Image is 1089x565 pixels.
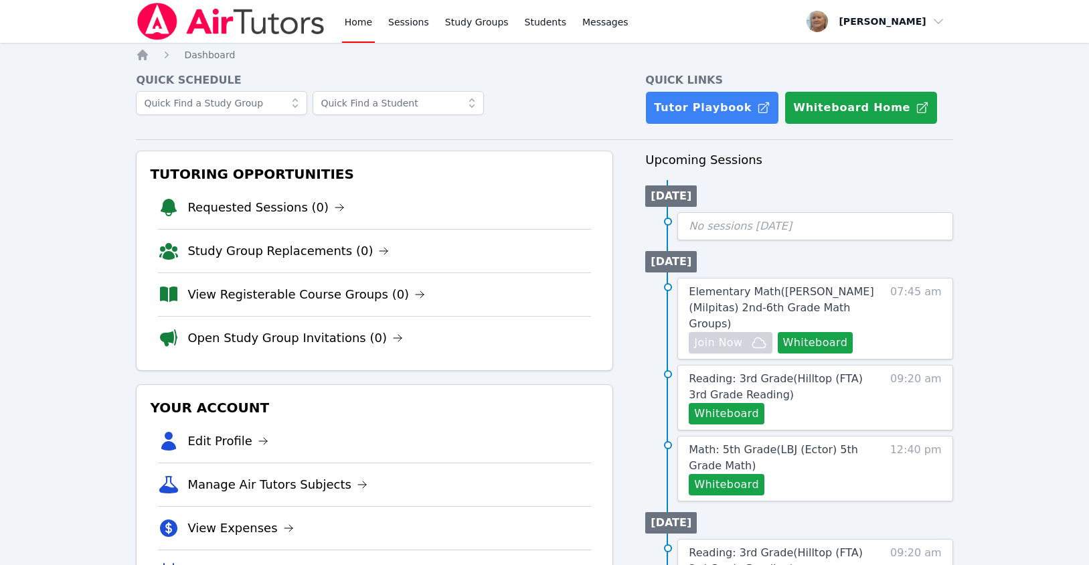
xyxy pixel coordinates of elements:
nav: Breadcrumb [136,48,952,62]
h4: Quick Links [645,72,952,88]
span: Elementary Math ( [PERSON_NAME] (Milpitas) 2nd-6th Grade Math Groups ) [689,285,873,330]
span: Reading: 3rd Grade ( Hilltop (FTA) 3rd Grade Reading ) [689,372,863,401]
h4: Quick Schedule [136,72,613,88]
span: 12:40 pm [890,442,942,495]
button: Join Now [689,332,772,353]
span: 09:20 am [890,371,942,424]
li: [DATE] [645,251,697,272]
a: Dashboard [184,48,235,62]
span: Math: 5th Grade ( LBJ (Ector) 5th Grade Math ) [689,443,858,472]
a: Study Group Replacements (0) [187,242,389,260]
img: Air Tutors [136,3,325,40]
button: Whiteboard [689,474,764,495]
a: Edit Profile [187,432,268,451]
a: Open Study Group Invitations (0) [187,329,403,347]
span: No sessions [DATE] [689,220,792,232]
li: [DATE] [645,512,697,534]
span: Dashboard [184,50,235,60]
a: Reading: 3rd Grade(Hilltop (FTA) 3rd Grade Reading) [689,371,878,403]
span: Messages [582,15,629,29]
button: Whiteboard [778,332,853,353]
a: Tutor Playbook [645,91,779,125]
a: View Registerable Course Groups (0) [187,285,425,304]
button: Whiteboard Home [784,91,938,125]
span: Join Now [694,335,742,351]
li: [DATE] [645,185,697,207]
a: Manage Air Tutors Subjects [187,475,367,494]
h3: Upcoming Sessions [645,151,952,169]
a: Requested Sessions (0) [187,198,345,217]
a: Math: 5th Grade(LBJ (Ector) 5th Grade Math) [689,442,878,474]
a: Elementary Math([PERSON_NAME] (Milpitas) 2nd-6th Grade Math Groups) [689,284,878,332]
input: Quick Find a Student [313,91,484,115]
a: View Expenses [187,519,293,538]
span: 07:45 am [890,284,942,353]
input: Quick Find a Study Group [136,91,307,115]
button: Whiteboard [689,403,764,424]
h3: Tutoring Opportunities [147,162,602,186]
h3: Your Account [147,396,602,420]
